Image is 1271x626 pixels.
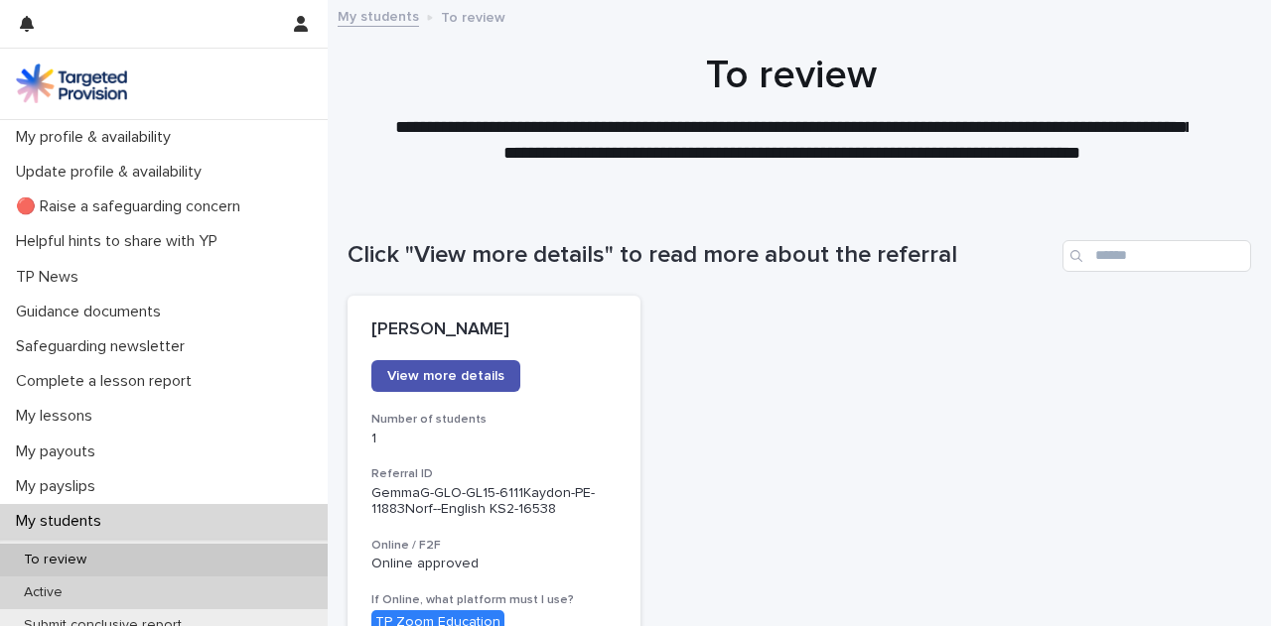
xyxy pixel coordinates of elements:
h3: Referral ID [371,466,617,482]
img: M5nRWzHhSzIhMunXDL62 [16,63,127,103]
a: View more details [371,360,520,392]
p: Safeguarding newsletter [8,337,201,356]
p: Helpful hints to share with YP [8,232,233,251]
p: Guidance documents [8,303,177,321]
p: GemmaG-GLO-GL15-6111Kaydon-PE-11883Norf--English KS2-16538 [371,485,617,519]
a: My students [338,4,419,27]
h3: If Online, what platform must I use? [371,592,617,608]
p: Complete a lesson report [8,372,208,391]
p: To review [441,5,505,27]
p: TP News [8,268,94,287]
h1: Click "View more details" to read more about the referral [348,241,1055,270]
h3: Online / F2F [371,538,617,554]
input: Search [1062,240,1251,272]
p: [PERSON_NAME] [371,319,617,341]
p: My lessons [8,407,108,426]
span: View more details [387,369,504,383]
p: My payslips [8,477,111,496]
p: My payouts [8,442,111,461]
p: 🔴 Raise a safeguarding concern [8,197,256,216]
p: My students [8,512,117,531]
p: Update profile & availability [8,163,217,182]
h1: To review [348,52,1236,99]
p: 1 [371,431,617,447]
h3: Number of students [371,412,617,428]
p: To review [8,552,102,568]
p: Active [8,584,78,601]
p: My profile & availability [8,128,187,147]
p: Online approved [371,556,617,572]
